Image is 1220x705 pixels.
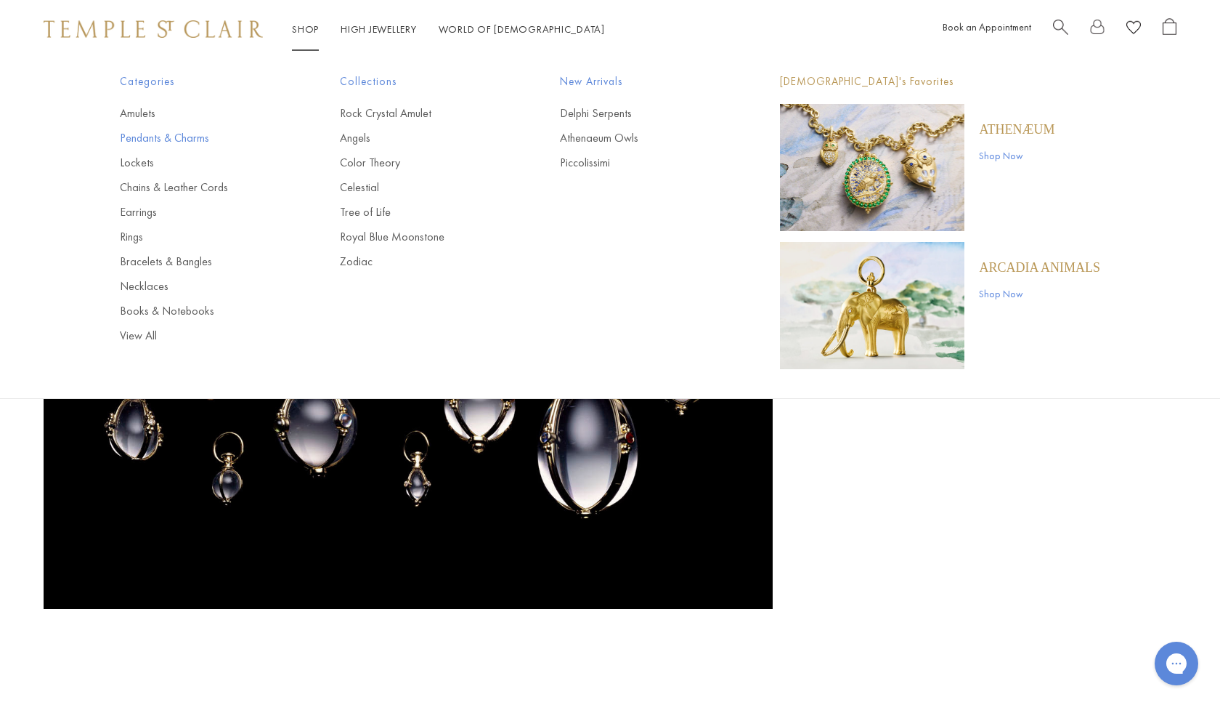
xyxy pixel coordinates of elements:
a: Bracelets & Bangles [120,254,282,270]
a: Royal Blue Moonstone [340,229,502,245]
a: ARCADIA ANIMALS [979,259,1100,275]
a: Amulets [120,105,282,121]
a: ShopShop [292,23,319,36]
a: Zodiac [340,254,502,270]
img: Temple St. Clair [44,20,263,38]
a: Delphi Serpents [560,105,722,121]
a: Book an Appointment [943,20,1031,33]
a: Necklaces [120,278,282,294]
span: New Arrivals [560,73,722,91]
a: High JewelleryHigh Jewellery [341,23,417,36]
a: Pendants & Charms [120,130,282,146]
nav: Main navigation [292,20,605,39]
a: Celestial [340,180,502,196]
a: Shop Now [979,286,1100,302]
a: Tree of Life [340,204,502,220]
a: Search [1053,18,1068,41]
a: Piccolissimi [560,155,722,171]
span: Categories [120,73,282,91]
a: Shop Now [979,148,1054,164]
a: World of [DEMOGRAPHIC_DATA]World of [DEMOGRAPHIC_DATA] [439,23,605,36]
a: Athenaeum Owls [560,130,722,146]
a: Rings [120,229,282,245]
a: View All [120,328,282,344]
a: Books & Notebooks [120,303,282,319]
span: Collections [340,73,502,91]
a: Angels [340,130,502,146]
a: Open Shopping Bag [1163,18,1176,41]
a: Earrings [120,204,282,220]
a: Lockets [120,155,282,171]
p: [DEMOGRAPHIC_DATA]'s Favorites [780,73,1100,91]
a: Chains & Leather Cords [120,180,282,196]
a: View Wishlist [1126,18,1141,41]
a: Color Theory [340,155,502,171]
a: Rock Crystal Amulet [340,105,502,121]
a: Athenæum [979,121,1054,137]
iframe: Gorgias live chat messenger [1147,637,1205,690]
